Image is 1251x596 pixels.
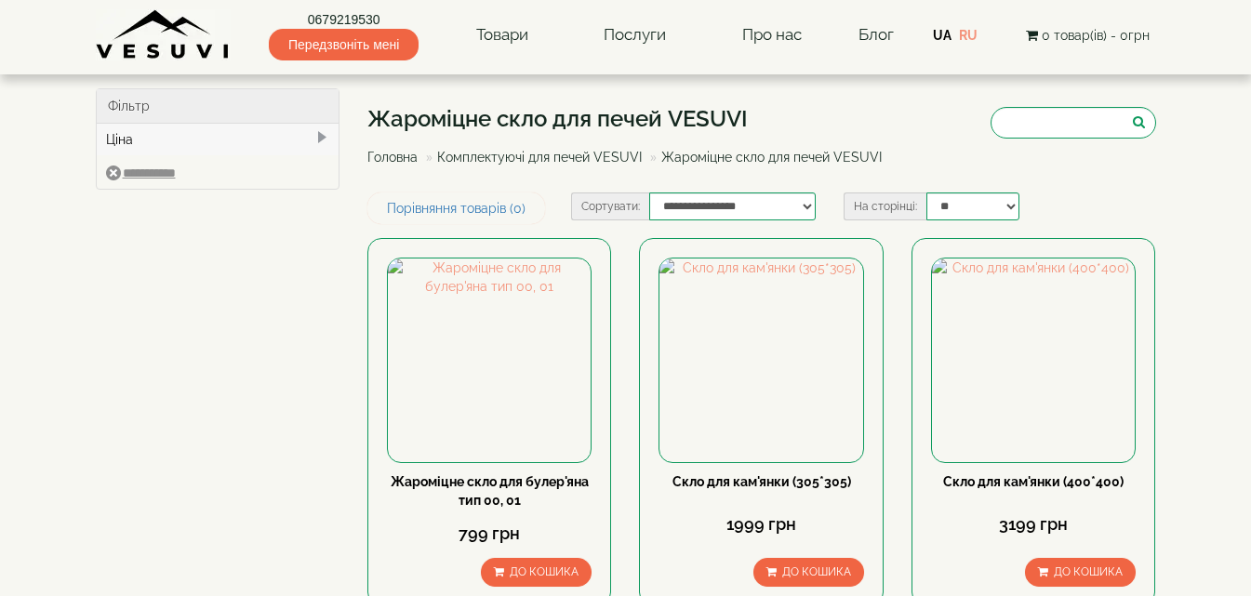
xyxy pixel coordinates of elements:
[97,89,339,124] div: Фільтр
[1042,28,1150,43] span: 0 товар(ів) - 0грн
[724,14,820,57] a: Про нас
[933,28,952,43] a: UA
[659,512,863,536] div: 1999 грн
[367,107,896,131] h1: Жароміцне скло для печей VESUVI
[753,558,864,587] button: До кошика
[858,25,894,44] a: Блог
[782,565,851,578] span: До кошика
[844,192,926,220] label: На сторінці:
[659,258,862,461] img: Скло для кам'янки (305*305)
[1025,558,1136,587] button: До кошика
[97,124,339,155] div: Ціна
[943,474,1124,489] a: Скло для кам'янки (400*400)
[481,558,592,587] button: До кошика
[672,474,851,489] a: Скло для кам'янки (305*305)
[391,474,589,508] a: Жароміцне скло для булер'яна тип 00, 01
[571,192,649,220] label: Сортувати:
[458,14,547,57] a: Товари
[367,192,545,224] a: Порівняння товарів (0)
[269,29,419,60] span: Передзвоніть мені
[645,148,882,166] li: Жароміцне скло для печей VESUVI
[932,258,1135,461] img: Скло для кам'янки (400*400)
[269,10,419,29] a: 0679219530
[959,28,978,43] a: RU
[510,565,579,578] span: До кошика
[387,522,592,546] div: 799 грн
[437,150,642,165] a: Комплектуючі для печей VESUVI
[1054,565,1123,578] span: До кошика
[931,512,1136,536] div: 3199 грн
[388,258,591,461] img: Жароміцне скло для булер'яна тип 00, 01
[96,9,231,60] img: Завод VESUVI
[585,14,685,57] a: Послуги
[367,150,418,165] a: Головна
[1020,25,1155,46] button: 0 товар(ів) - 0грн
